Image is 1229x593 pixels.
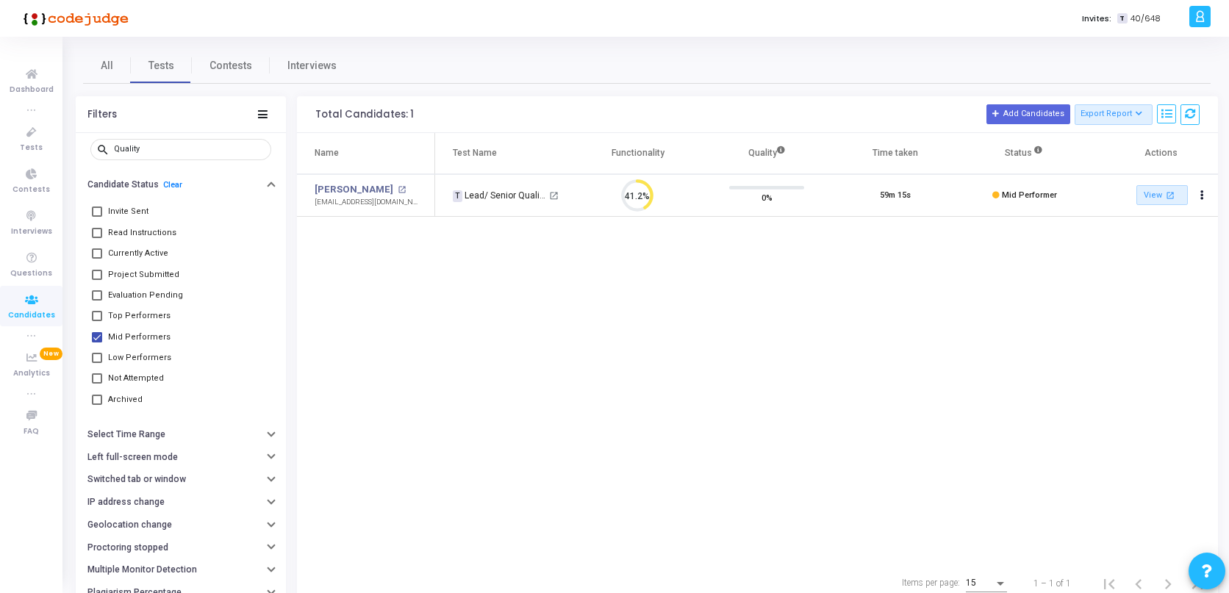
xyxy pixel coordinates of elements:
[76,423,286,446] button: Select Time Range
[453,190,462,202] span: T
[315,145,339,161] div: Name
[12,184,50,196] span: Contests
[287,58,337,73] span: Interviews
[1164,189,1177,201] mat-icon: open_in_new
[87,564,197,575] h6: Multiple Monitor Detection
[986,104,1070,123] button: Add Candidates
[20,142,43,154] span: Tests
[24,425,39,438] span: FAQ
[76,445,286,468] button: Left full-screen mode
[87,429,165,440] h6: Select Time Range
[1082,12,1111,25] label: Invites:
[960,133,1089,174] th: Status
[10,267,52,280] span: Questions
[573,133,702,174] th: Functionality
[1089,133,1218,174] th: Actions
[549,191,559,201] mat-icon: open_in_new
[1131,12,1161,25] span: 40/648
[1075,104,1153,125] button: Export Report
[453,189,547,202] div: Lead/ Senior Quality Engineer Test 4
[1136,185,1188,205] a: View
[108,203,148,220] span: Invite Sent
[1117,13,1127,24] span: T
[315,109,414,121] div: Total Candidates: 1
[209,58,252,73] span: Contests
[163,180,182,190] a: Clear
[873,145,918,161] div: Time taken
[11,226,52,238] span: Interviews
[114,145,265,154] input: Search...
[87,452,178,463] h6: Left full-screen mode
[315,197,420,208] div: [EMAIL_ADDRESS][DOMAIN_NAME]
[76,536,286,559] button: Proctoring stopped
[966,578,1007,589] mat-select: Items per page:
[18,4,129,33] img: logo
[8,309,55,322] span: Candidates
[87,474,186,485] h6: Switched tab or window
[880,190,911,202] div: 59m 15s
[87,542,168,553] h6: Proctoring stopped
[1033,577,1071,590] div: 1 – 1 of 1
[762,190,773,204] span: 0%
[87,520,172,531] h6: Geolocation change
[108,307,171,325] span: Top Performers
[101,58,113,73] span: All
[108,224,176,242] span: Read Instructions
[435,133,573,174] th: Test Name
[108,349,171,367] span: Low Performers
[108,266,179,284] span: Project Submitted
[96,143,114,156] mat-icon: search
[76,468,286,491] button: Switched tab or window
[1002,190,1057,200] span: Mid Performer
[40,348,62,360] span: New
[108,328,171,346] span: Mid Performers
[315,182,393,197] a: [PERSON_NAME]
[10,84,54,96] span: Dashboard
[702,133,831,174] th: Quality
[902,576,960,589] div: Items per page:
[76,514,286,536] button: Geolocation change
[76,491,286,514] button: IP address change
[108,245,168,262] span: Currently Active
[13,367,50,380] span: Analytics
[1192,185,1213,206] button: Actions
[108,287,183,304] span: Evaluation Pending
[966,578,976,588] span: 15
[148,58,174,73] span: Tests
[76,558,286,581] button: Multiple Monitor Detection
[87,179,159,190] h6: Candidate Status
[87,497,165,508] h6: IP address change
[398,186,406,194] mat-icon: open_in_new
[87,109,117,121] div: Filters
[108,391,143,409] span: Archived
[76,173,286,196] button: Candidate StatusClear
[108,370,164,387] span: Not Attempted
